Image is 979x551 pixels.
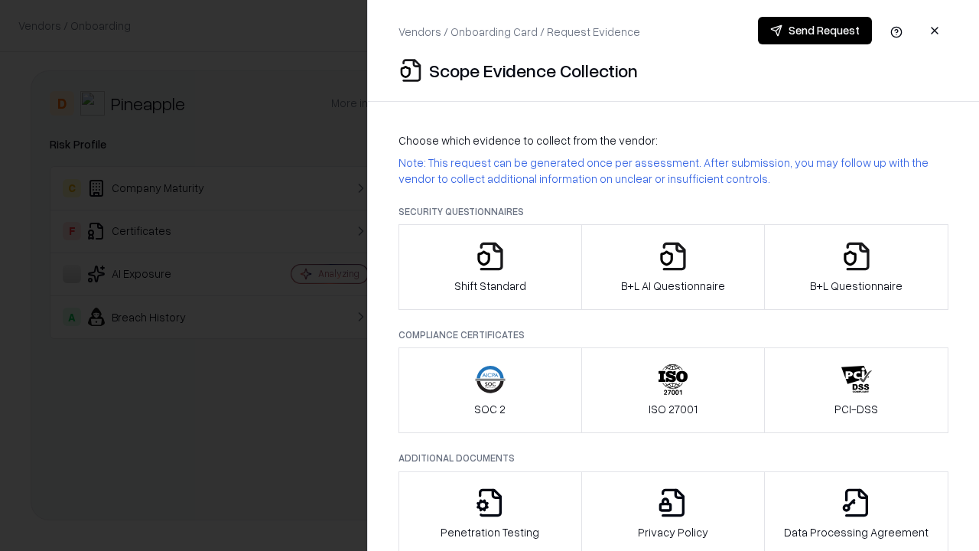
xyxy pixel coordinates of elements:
p: Additional Documents [398,452,948,465]
button: SOC 2 [398,347,582,433]
p: Shift Standard [454,278,526,294]
p: B+L Questionnaire [810,278,903,294]
p: PCI-DSS [834,401,878,417]
p: SOC 2 [474,401,506,417]
button: ISO 27001 [581,347,766,433]
p: Privacy Policy [638,524,708,540]
p: Compliance Certificates [398,328,948,341]
button: B+L Questionnaire [764,224,948,310]
p: ISO 27001 [649,401,698,417]
button: Send Request [758,17,872,44]
p: Choose which evidence to collect from the vendor: [398,132,948,148]
p: Penetration Testing [441,524,539,540]
p: Note: This request can be generated once per assessment. After submission, you may follow up with... [398,155,948,187]
button: Shift Standard [398,224,582,310]
p: B+L AI Questionnaire [621,278,725,294]
button: B+L AI Questionnaire [581,224,766,310]
p: Security Questionnaires [398,205,948,218]
p: Scope Evidence Collection [429,58,638,83]
button: PCI-DSS [764,347,948,433]
p: Vendors / Onboarding Card / Request Evidence [398,24,640,40]
p: Data Processing Agreement [784,524,929,540]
